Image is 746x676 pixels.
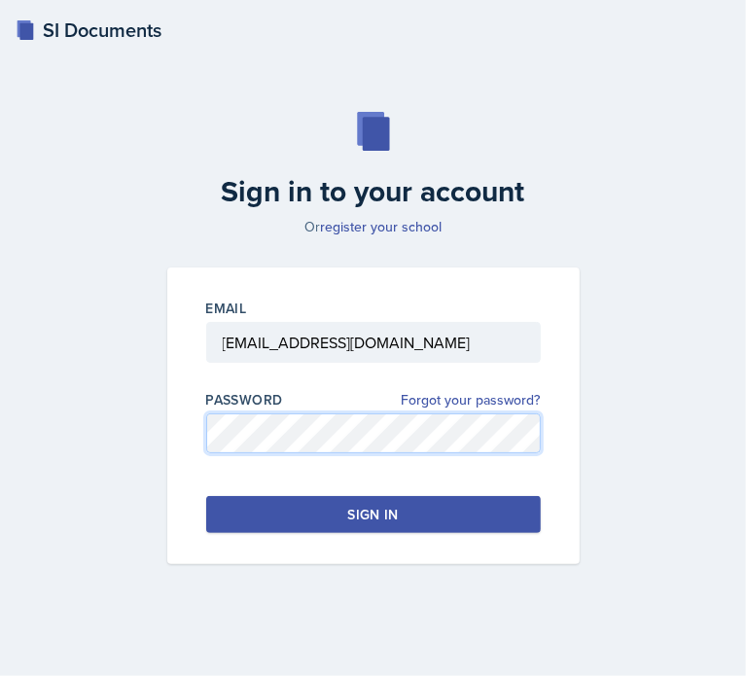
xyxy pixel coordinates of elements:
[347,505,398,524] div: Sign in
[402,390,541,410] a: Forgot your password?
[156,217,591,236] p: Or
[156,174,591,209] h2: Sign in to your account
[206,390,283,409] label: Password
[206,496,541,533] button: Sign in
[206,322,541,363] input: Email
[206,299,247,318] label: Email
[16,16,161,45] a: SI Documents
[320,217,442,236] a: register your school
